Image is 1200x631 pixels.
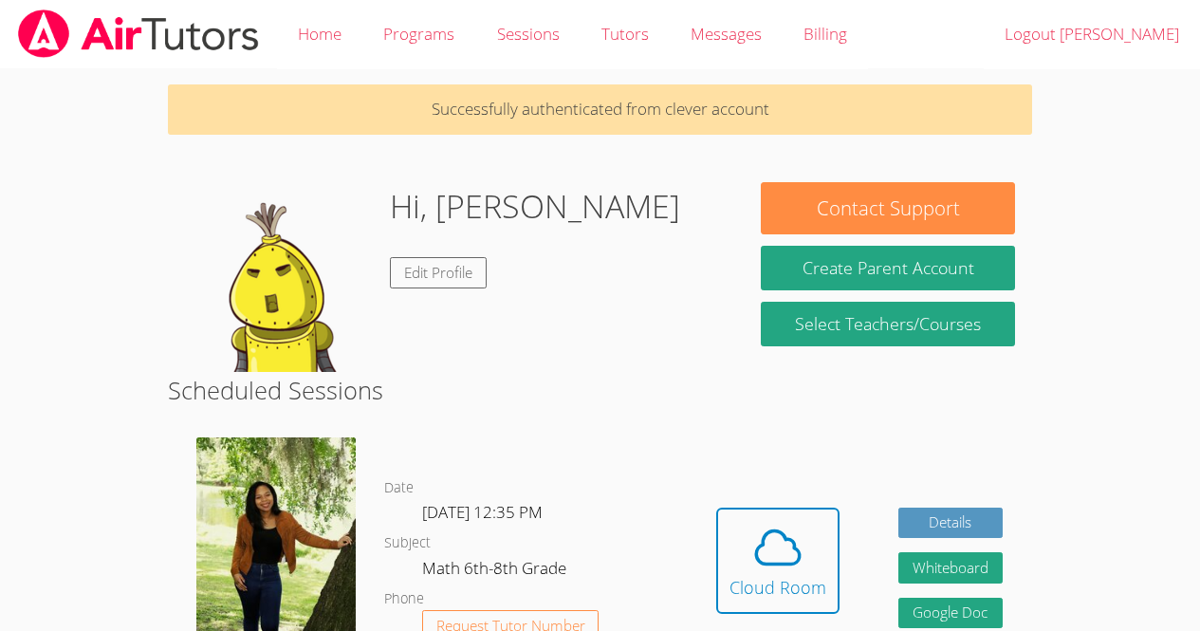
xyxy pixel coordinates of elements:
[898,598,1003,629] a: Google Doc
[761,246,1014,290] button: Create Parent Account
[168,84,1032,135] p: Successfully authenticated from clever account
[168,372,1032,408] h2: Scheduled Sessions
[761,302,1014,346] a: Select Teachers/Courses
[422,501,543,523] span: [DATE] 12:35 PM
[16,9,261,58] img: airtutors_banner-c4298cdbf04f3fff15de1276eac7730deb9818008684d7c2e4769d2f7ddbe033.png
[691,23,762,45] span: Messages
[185,182,375,372] img: default.png
[422,555,570,587] dd: Math 6th-8th Grade
[716,508,840,614] button: Cloud Room
[898,508,1003,539] a: Details
[898,552,1003,584] button: Whiteboard
[761,182,1014,234] button: Contact Support
[390,182,680,231] h1: Hi, [PERSON_NAME]
[729,574,826,601] div: Cloud Room
[384,587,424,611] dt: Phone
[384,531,431,555] dt: Subject
[390,257,487,288] a: Edit Profile
[384,476,414,500] dt: Date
